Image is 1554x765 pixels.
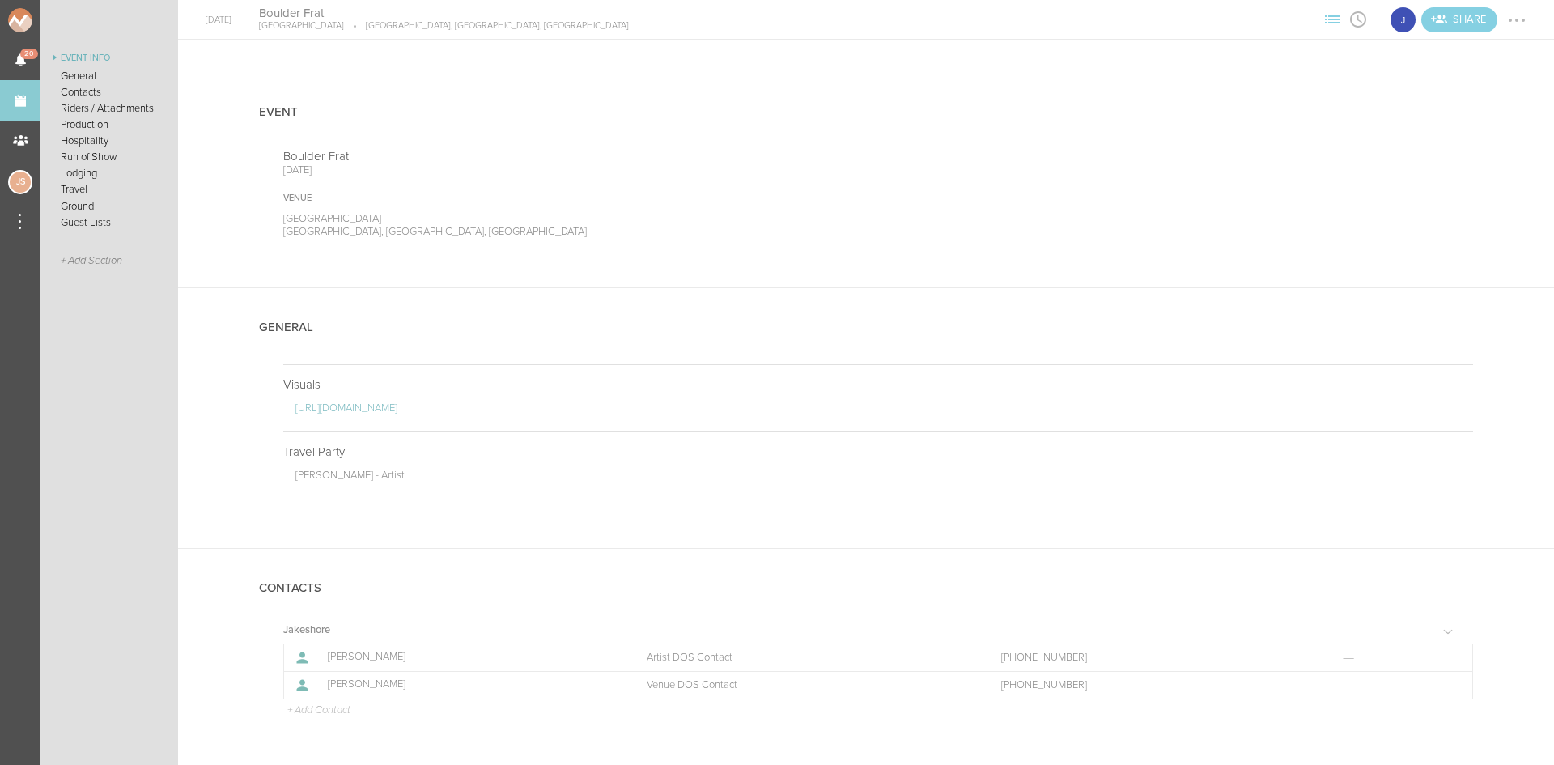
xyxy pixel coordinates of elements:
div: Venue [283,193,843,204]
p: [PERSON_NAME] [328,651,611,664]
h4: General [259,321,313,334]
a: Run of Show [40,149,178,165]
p: [DATE] [283,164,843,176]
h5: Jakeshore [283,625,330,635]
a: Ground [40,198,178,215]
p: + Add Contact [286,704,350,717]
span: View Sections [1319,14,1345,23]
p: Visuals [283,377,1473,392]
p: [PERSON_NAME] - Artist [295,469,1473,487]
p: [GEOGRAPHIC_DATA], [GEOGRAPHIC_DATA], [GEOGRAPHIC_DATA] [344,20,629,32]
a: Lodging [40,165,178,181]
a: General [40,68,178,84]
h4: Contacts [259,581,321,595]
span: View Itinerary [1345,14,1371,23]
a: Production [40,117,178,133]
p: Boulder Frat [283,149,843,164]
a: Invite teams to the Event [1421,7,1497,32]
a: Event Info [40,49,178,68]
div: Share [1421,7,1497,32]
p: Artist DOS Contact [647,651,966,664]
p: Travel Party [283,444,1473,459]
div: Jakeshore [1389,6,1417,34]
h4: Event [259,105,298,119]
span: + Add Section [61,255,122,267]
p: [GEOGRAPHIC_DATA] [283,212,843,225]
a: Riders / Attachments [40,100,178,117]
p: [GEOGRAPHIC_DATA], [GEOGRAPHIC_DATA], [GEOGRAPHIC_DATA] [283,225,843,238]
h4: Boulder Frat [259,6,629,21]
a: [PHONE_NUMBER] [1001,651,1307,664]
a: Contacts [40,84,178,100]
a: [URL][DOMAIN_NAME] [295,402,397,414]
a: Travel [40,181,178,198]
a: [PHONE_NUMBER] [1001,678,1307,691]
p: [GEOGRAPHIC_DATA] [259,20,344,32]
a: Guest Lists [40,215,178,231]
span: 20 [20,49,38,59]
div: Jessica Smith [8,170,32,194]
a: Hospitality [40,133,178,149]
p: Venue DOS Contact [647,678,966,691]
p: [PERSON_NAME] [328,678,611,691]
div: J [1389,6,1417,34]
img: NOMAD [8,8,100,32]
